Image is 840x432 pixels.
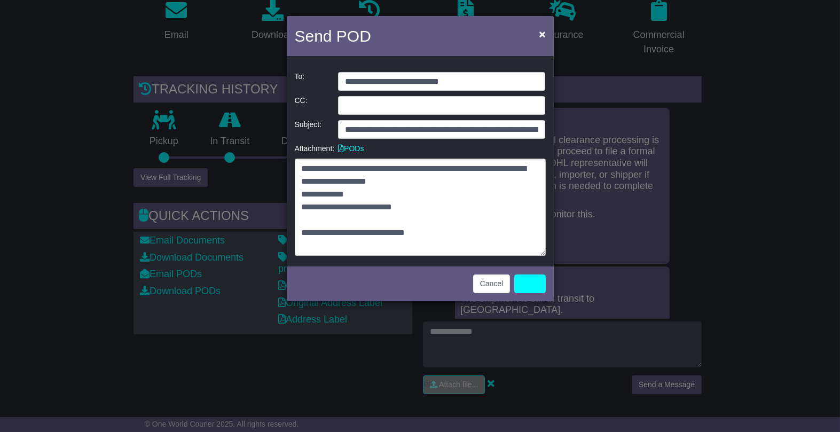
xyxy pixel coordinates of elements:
[295,24,371,48] h4: Send POD
[289,72,333,91] div: To:
[338,144,364,153] a: PODs
[289,144,333,153] div: Attachment:
[289,96,333,115] div: CC:
[289,120,333,139] div: Subject:
[514,274,546,293] a: Send
[533,23,551,45] button: Close
[539,28,545,40] span: ×
[473,274,511,293] button: Cancel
